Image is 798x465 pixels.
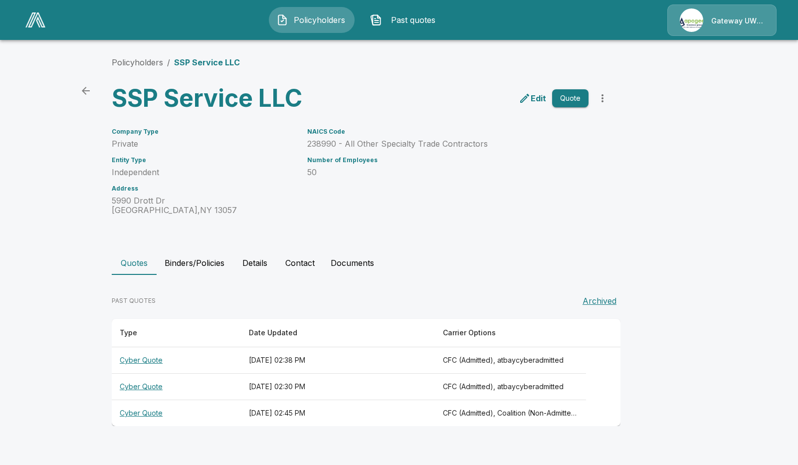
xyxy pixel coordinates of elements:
[667,4,777,36] a: Agency IconGateway UW dba Apogee
[435,319,586,347] th: Carrier Options
[370,14,382,26] img: Past quotes Icon
[292,14,347,26] span: Policyholders
[25,12,45,27] img: AA Logo
[112,319,620,426] table: responsive table
[112,56,240,68] nav: breadcrumb
[112,168,295,177] p: Independent
[552,89,589,108] button: Quote
[593,88,612,108] button: more
[241,319,435,347] th: Date Updated
[174,56,240,68] p: SSP Service LLC
[277,251,323,275] button: Contact
[112,374,241,400] th: Cyber Quote
[112,400,241,427] th: Cyber Quote
[157,251,232,275] button: Binders/Policies
[711,16,764,26] p: Gateway UW dba Apogee
[112,84,358,112] h3: SSP Service LLC
[307,157,589,164] h6: Number of Employees
[112,57,163,67] a: Policyholders
[112,296,156,305] p: PAST QUOTES
[112,128,295,135] h6: Company Type
[241,374,435,400] th: [DATE] 02:30 PM
[435,347,586,374] th: CFC (Admitted), atbaycyberadmitted
[579,291,620,311] button: Archived
[531,92,546,104] p: Edit
[680,8,703,32] img: Agency Icon
[386,14,441,26] span: Past quotes
[232,251,277,275] button: Details
[112,251,157,275] button: Quotes
[112,319,241,347] th: Type
[276,14,288,26] img: Policyholders Icon
[435,374,586,400] th: CFC (Admitted), atbaycyberadmitted
[112,347,241,374] th: Cyber Quote
[269,7,355,33] button: Policyholders IconPolicyholders
[241,400,435,427] th: [DATE] 02:45 PM
[112,196,295,215] p: 5990 Drott Dr [GEOGRAPHIC_DATA] , NY 13057
[323,251,382,275] button: Documents
[76,81,96,101] a: back
[112,185,295,192] h6: Address
[307,168,589,177] p: 50
[363,7,448,33] button: Past quotes IconPast quotes
[241,347,435,374] th: [DATE] 02:38 PM
[167,56,170,68] li: /
[517,90,548,106] a: edit
[307,128,589,135] h6: NAICS Code
[435,400,586,427] th: CFC (Admitted), Coalition (Non-Admitted), Coalition (Admitted), Beazley, Tokio Marine TMHCC (Non-...
[112,139,295,149] p: Private
[112,157,295,164] h6: Entity Type
[112,251,686,275] div: policyholder tabs
[307,139,589,149] p: 238990 - All Other Specialty Trade Contractors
